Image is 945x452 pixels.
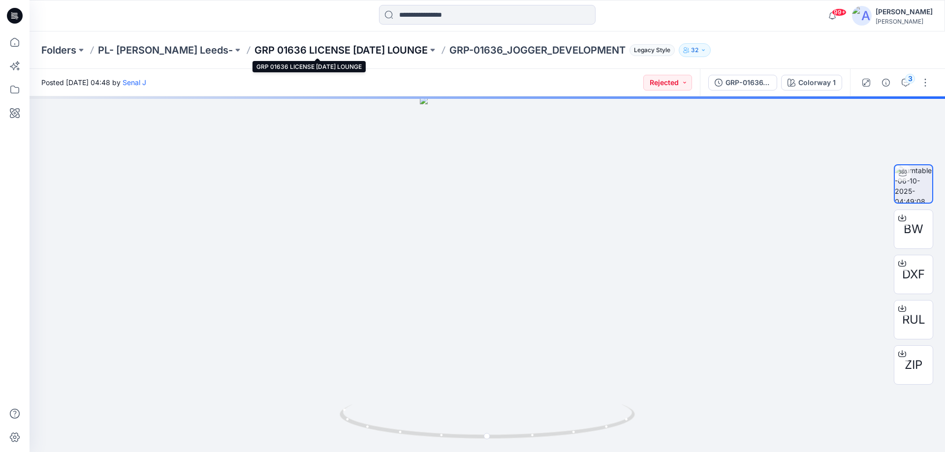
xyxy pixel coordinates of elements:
span: Legacy Style [630,44,675,56]
button: Colorway 1 [781,75,842,90]
p: 32 [691,45,698,56]
div: GRP-01636_JOGGER_DEVELOPMENT [725,77,771,88]
span: Posted [DATE] 04:48 by [41,77,146,88]
span: ZIP [905,356,922,374]
a: PL- [PERSON_NAME] Leeds- [98,43,233,57]
span: BW [904,220,923,238]
button: Details [878,75,894,90]
div: Colorway 1 [798,77,836,88]
button: Legacy Style [626,43,675,57]
span: 99+ [832,8,847,16]
a: Folders [41,43,76,57]
div: 3 [905,74,915,84]
div: [PERSON_NAME] [876,18,933,25]
span: DXF [902,266,925,283]
span: RUL [902,311,925,329]
img: turntable-06-10-2025-04:49:08 [895,165,932,203]
button: GRP-01636_JOGGER_DEVELOPMENT [708,75,777,90]
p: GRP-01636_JOGGER_DEVELOPMENT [449,43,626,57]
img: avatar [852,6,872,26]
div: [PERSON_NAME] [876,6,933,18]
a: Senal J [123,78,146,87]
button: 32 [679,43,711,57]
button: 3 [898,75,913,90]
a: GRP 01636 LICENSE [DATE] LOUNGE [254,43,428,57]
